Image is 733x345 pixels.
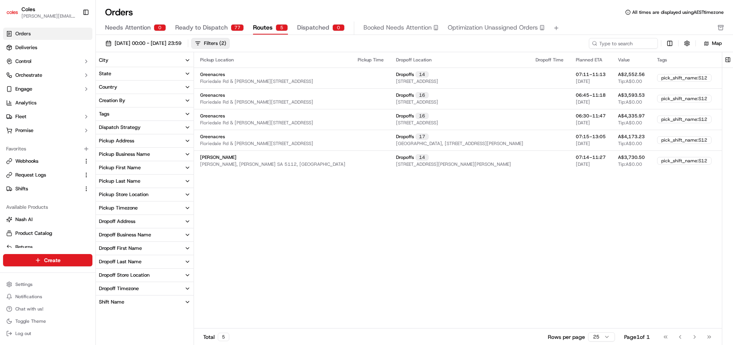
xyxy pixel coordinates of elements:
[218,333,229,341] div: 5
[96,67,194,80] button: State
[99,124,141,131] div: Dispatch Strategy
[102,38,185,49] button: [DATE] 00:00 - [DATE] 23:59
[96,188,194,201] button: Pickup Store Location
[15,185,28,192] span: Shifts
[99,70,111,77] div: State
[576,134,606,140] span: 07:15 – 13:05
[21,13,76,19] span: [PERSON_NAME][EMAIL_ADDRESS][PERSON_NAME][PERSON_NAME][DOMAIN_NAME]
[416,134,429,140] div: 17
[200,134,225,140] span: Greenacres
[712,40,722,47] span: Map
[632,9,724,15] span: All times are displayed using AEST timezone
[297,23,329,32] span: Dispatched
[3,201,92,213] div: Available Products
[99,137,134,144] div: Pickup Address
[175,23,228,32] span: Ready to Dispatch
[276,24,288,31] div: 5
[231,24,244,31] div: 77
[6,185,80,192] a: Shifts
[99,285,139,292] div: Dropoff Timezone
[416,92,429,98] div: 16
[576,99,590,105] span: [DATE]
[618,154,645,160] span: A$3,730.50
[54,130,93,136] a: Powered byPylon
[396,78,438,84] span: [STREET_ADDRESS]
[200,92,225,98] span: Greenacres
[15,113,26,120] span: Fleet
[99,178,140,185] div: Pickup Last Name
[20,50,138,58] input: Got a question? Start typing here...
[200,120,313,126] span: Floriedale Rd & [PERSON_NAME][STREET_ADDRESS]
[99,245,142,252] div: Dropoff First Name
[15,281,33,287] span: Settings
[332,24,345,31] div: 0
[72,111,123,119] span: API Documentation
[576,57,606,63] div: Planned ETA
[3,155,92,167] button: Webhooks
[3,41,92,54] a: Deliveries
[618,71,645,78] span: A$2,552.56
[15,86,32,92] span: Engage
[15,306,43,312] span: Chat with us!
[15,216,33,223] span: Nash AI
[3,169,92,181] button: Request Logs
[8,31,140,43] p: Welcome 👋
[99,231,151,238] div: Dropoff Business Name
[363,23,432,32] span: Booked Needs Attention
[6,244,89,251] a: Returns
[130,76,140,85] button: Start new chat
[576,92,606,98] span: 06:45 – 11:18
[657,57,712,63] div: Tags
[3,254,92,266] button: Create
[6,158,80,165] a: Webhooks
[618,113,645,119] span: A$4,335.97
[99,205,138,211] div: Pickup Timezone
[3,241,92,253] button: Returns
[3,291,92,302] button: Notifications
[3,83,92,95] button: Engage
[576,71,606,78] span: 07:11 – 11:13
[5,108,62,122] a: 📗Knowledge Base
[15,172,46,178] span: Request Logs
[200,154,237,160] span: [PERSON_NAME]
[536,57,564,63] div: Dropoff Time
[3,124,92,137] button: Promise
[3,279,92,290] button: Settings
[105,6,133,18] h1: Orders
[96,295,194,309] button: Shift Name
[15,72,42,79] span: Orchestrate
[26,73,126,81] div: Start new chat
[6,216,89,223] a: Nash AI
[99,299,124,305] div: Shift Name
[618,78,642,84] span: Tip: A$0.00
[396,120,438,126] span: [STREET_ADDRESS]
[576,120,590,126] span: [DATE]
[99,218,135,225] div: Dropoff Address
[358,57,384,63] div: Pickup Time
[96,201,194,215] button: Pickup Timezone
[26,81,97,87] div: We're available if you need us!
[21,5,35,13] button: Coles
[44,256,61,264] span: Create
[96,228,194,241] button: Dropoff Business Name
[618,120,642,126] span: Tip: A$0.00
[396,140,523,147] span: [GEOGRAPHIC_DATA], [STREET_ADDRESS][PERSON_NAME]
[396,113,414,119] span: Dropoffs
[99,57,108,64] div: City
[576,161,590,167] span: [DATE]
[548,333,585,341] p: Rows per page
[396,57,523,63] div: Dropoff Location
[15,127,33,134] span: Promise
[657,74,712,82] div: pick_shift_name:S12
[15,230,52,237] span: Product Catalog
[3,213,92,226] button: Nash AI
[624,333,650,341] div: Page 1 of 1
[99,151,150,158] div: Pickup Business Name
[3,328,92,339] button: Log out
[576,154,606,160] span: 07:14 – 11:27
[396,134,414,140] span: Dropoffs
[219,40,226,47] span: ( 2 )
[191,38,230,49] button: Filters(2)
[15,30,31,37] span: Orders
